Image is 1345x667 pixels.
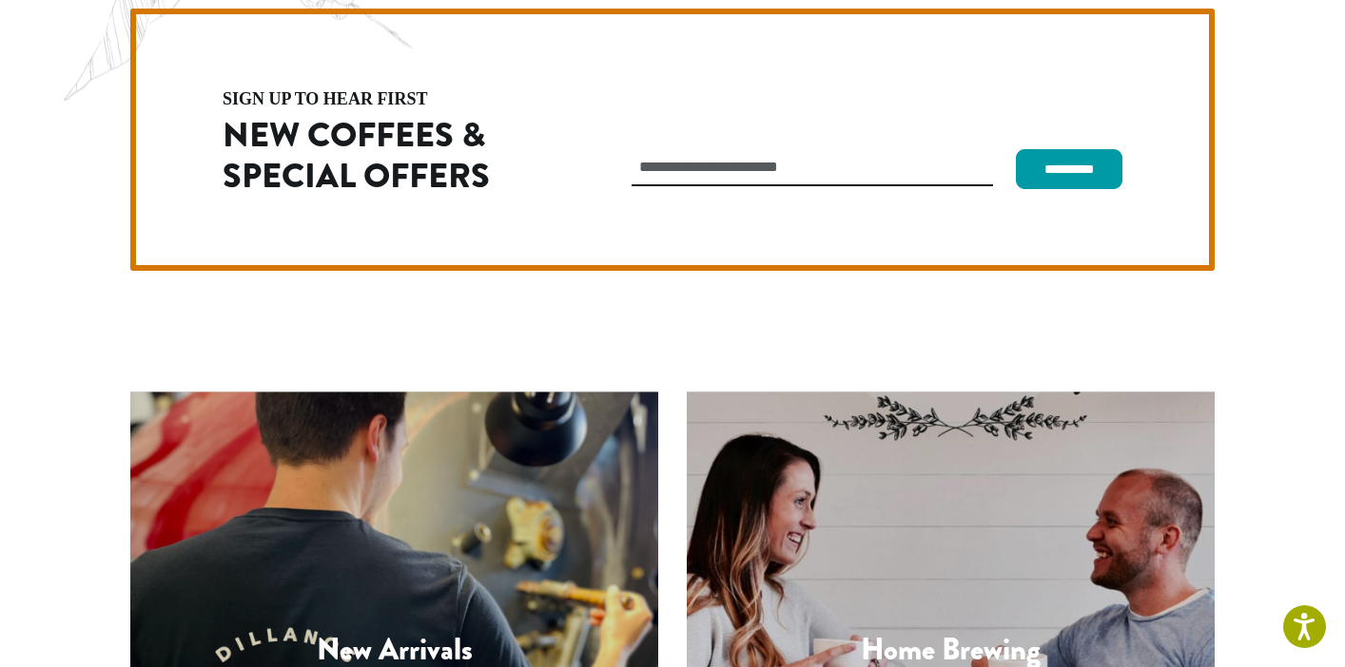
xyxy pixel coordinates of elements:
h2: New Coffees & Special Offers [223,115,550,197]
h4: sign up to hear first [223,90,550,107]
